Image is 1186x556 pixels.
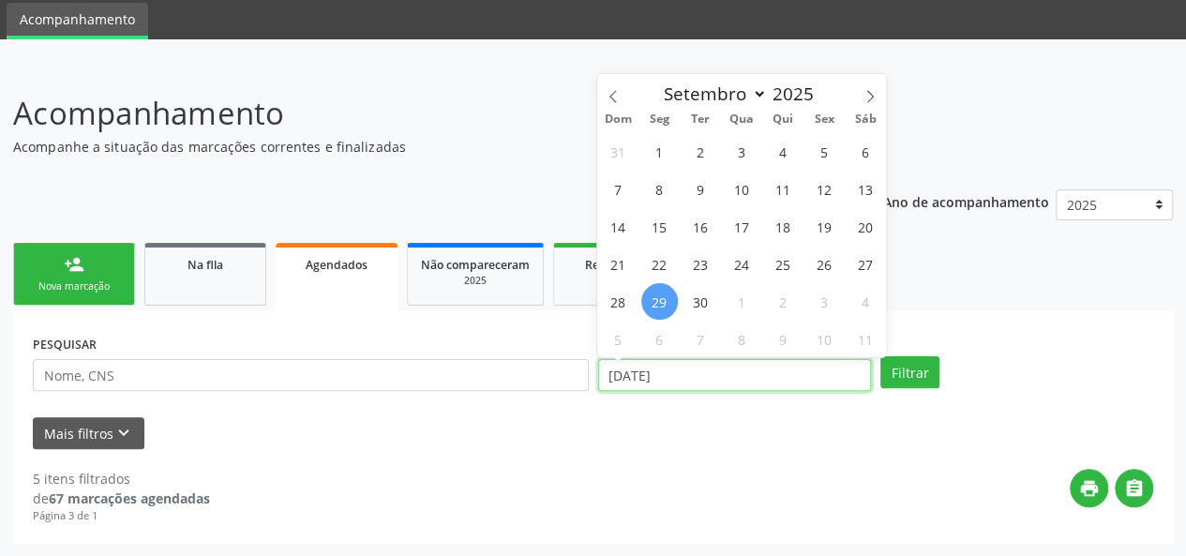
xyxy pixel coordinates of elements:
[806,208,843,245] span: Setembro 19, 2025
[762,113,803,126] span: Qui
[765,283,802,320] span: Outubro 2, 2025
[33,508,210,524] div: Página 3 de 1
[724,208,760,245] span: Setembro 17, 2025
[683,246,719,282] span: Setembro 23, 2025
[806,246,843,282] span: Setembro 26, 2025
[600,133,637,170] span: Agosto 31, 2025
[683,208,719,245] span: Setembro 16, 2025
[848,246,884,282] span: Setembro 27, 2025
[765,246,802,282] span: Setembro 25, 2025
[641,208,678,245] span: Setembro 15, 2025
[1070,469,1108,507] button: print
[803,113,845,126] span: Sex
[641,171,678,207] span: Setembro 8, 2025
[7,3,148,39] a: Acompanhamento
[13,137,825,157] p: Acompanhe a situação das marcações correntes e finalizadas
[724,133,760,170] span: Setembro 3, 2025
[806,321,843,357] span: Outubro 10, 2025
[13,90,825,137] p: Acompanhamento
[33,330,97,359] label: PESQUISAR
[848,133,884,170] span: Setembro 6, 2025
[806,171,843,207] span: Setembro 12, 2025
[421,274,530,288] div: 2025
[188,257,223,273] span: Na fila
[64,254,84,275] div: person_add
[600,246,637,282] span: Setembro 21, 2025
[724,171,760,207] span: Setembro 10, 2025
[641,321,678,357] span: Outubro 6, 2025
[806,283,843,320] span: Outubro 3, 2025
[421,257,530,273] span: Não compareceram
[33,488,210,508] div: de
[600,208,637,245] span: Setembro 14, 2025
[600,283,637,320] span: Setembro 28, 2025
[600,171,637,207] span: Setembro 7, 2025
[598,359,871,391] input: Selecione um intervalo
[765,208,802,245] span: Setembro 18, 2025
[721,113,762,126] span: Qua
[638,113,680,126] span: Seg
[33,359,589,391] input: Nome, CNS
[1079,478,1100,499] i: print
[33,417,144,450] button: Mais filtroskeyboard_arrow_down
[641,246,678,282] span: Setembro 22, 2025
[848,171,884,207] span: Setembro 13, 2025
[845,113,886,126] span: Sáb
[724,246,760,282] span: Setembro 24, 2025
[683,283,719,320] span: Setembro 30, 2025
[655,81,768,107] select: Month
[724,283,760,320] span: Outubro 1, 2025
[113,423,134,443] i: keyboard_arrow_down
[597,113,638,126] span: Dom
[848,208,884,245] span: Setembro 20, 2025
[765,133,802,170] span: Setembro 4, 2025
[641,133,678,170] span: Setembro 1, 2025
[1115,469,1153,507] button: 
[641,283,678,320] span: Setembro 29, 2025
[883,189,1049,213] p: Ano de acompanhamento
[680,113,721,126] span: Ter
[600,321,637,357] span: Outubro 5, 2025
[567,274,661,288] div: 2025
[848,283,884,320] span: Outubro 4, 2025
[683,133,719,170] span: Setembro 2, 2025
[765,321,802,357] span: Outubro 9, 2025
[306,257,368,273] span: Agendados
[724,321,760,357] span: Outubro 8, 2025
[1124,478,1145,499] i: 
[585,257,643,273] span: Resolvidos
[33,469,210,488] div: 5 itens filtrados
[27,279,121,293] div: Nova marcação
[683,321,719,357] span: Outubro 7, 2025
[683,171,719,207] span: Setembro 9, 2025
[49,489,210,507] strong: 67 marcações agendadas
[880,356,939,388] button: Filtrar
[806,133,843,170] span: Setembro 5, 2025
[848,321,884,357] span: Outubro 11, 2025
[765,171,802,207] span: Setembro 11, 2025
[767,82,829,106] input: Year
